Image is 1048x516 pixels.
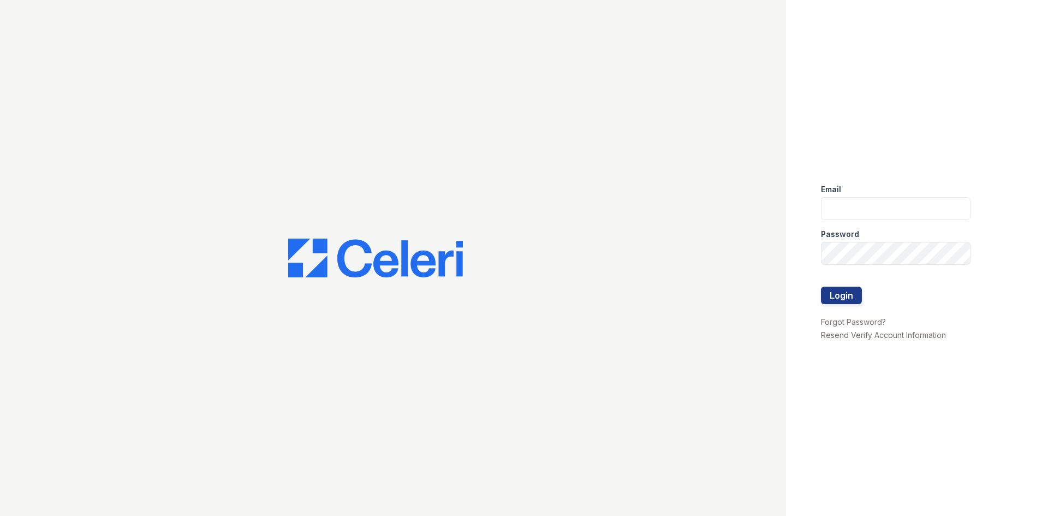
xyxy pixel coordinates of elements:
[288,239,463,278] img: CE_Logo_Blue-a8612792a0a2168367f1c8372b55b34899dd931a85d93a1a3d3e32e68fde9ad4.png
[821,184,841,195] label: Email
[821,317,886,327] a: Forgot Password?
[821,330,946,340] a: Resend Verify Account Information
[821,229,859,240] label: Password
[821,287,862,304] button: Login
